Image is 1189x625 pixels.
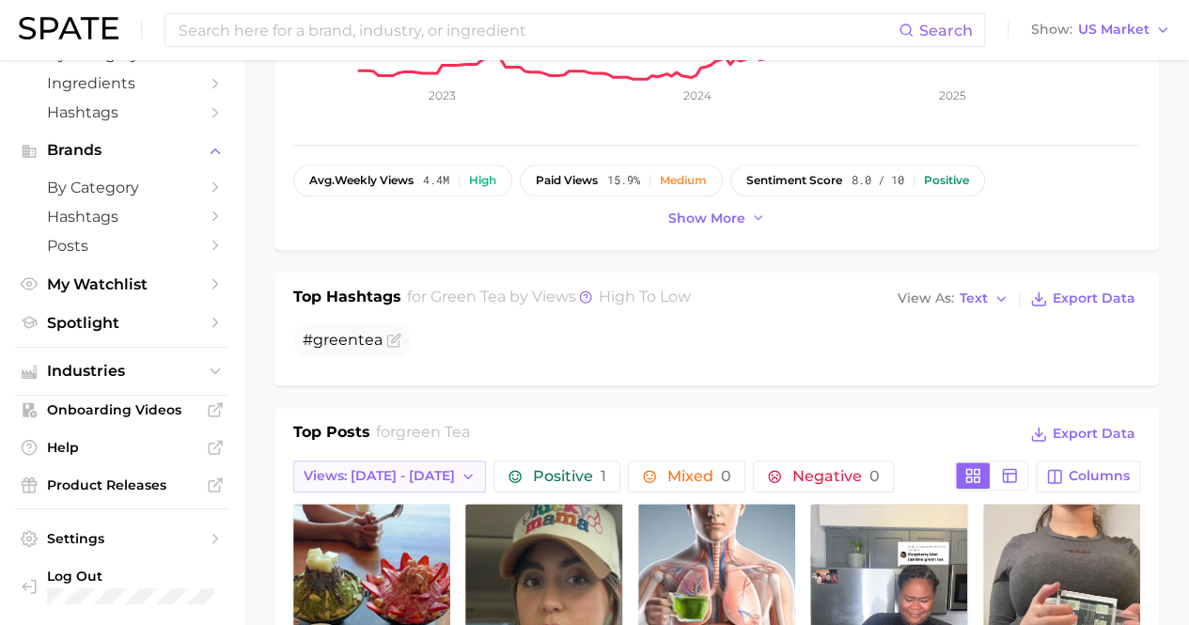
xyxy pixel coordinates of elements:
[303,331,383,349] span: #
[898,293,954,304] span: View As
[746,174,842,187] span: sentiment score
[607,174,640,187] span: 15.9%
[1078,24,1150,35] span: US Market
[47,179,197,196] span: by Category
[429,88,456,102] tspan: 2023
[1036,461,1140,492] button: Columns
[15,433,229,461] a: Help
[15,202,229,231] a: Hashtags
[1053,426,1135,442] span: Export Data
[47,208,197,226] span: Hashtags
[313,331,358,349] span: green
[919,22,973,39] span: Search
[939,88,966,102] tspan: 2025
[15,69,229,98] a: Ingredients
[293,286,401,312] h1: Top Hashtags
[792,469,880,484] span: Negative
[520,164,723,196] button: paid views15.9%Medium
[47,568,272,585] span: Log Out
[47,237,197,255] span: Posts
[309,173,335,187] abbr: average
[47,142,197,159] span: Brands
[15,270,229,299] a: My Watchlist
[601,467,606,485] span: 1
[721,467,731,485] span: 0
[304,468,455,484] span: Views: [DATE] - [DATE]
[15,98,229,127] a: Hashtags
[293,421,370,449] h1: Top Posts
[423,174,449,187] span: 4.4m
[1069,468,1130,484] span: Columns
[47,477,197,493] span: Product Releases
[1025,286,1140,312] button: Export Data
[309,174,414,187] span: weekly views
[177,14,899,46] input: Search here for a brand, industry, or ingredient
[15,357,229,385] button: Industries
[293,164,512,196] button: avg.weekly views4.4mHigh
[668,211,745,227] span: Show more
[47,401,197,418] span: Onboarding Videos
[15,231,229,260] a: Posts
[15,524,229,553] a: Settings
[536,174,598,187] span: paid views
[15,136,229,164] button: Brands
[599,288,691,305] span: high to low
[469,174,496,187] div: High
[15,562,229,610] a: Log out. Currently logged in with e-mail sarah_song@us.amorepacific.com.
[869,467,880,485] span: 0
[47,103,197,121] span: Hashtags
[1031,24,1072,35] span: Show
[47,314,197,332] span: Spotlight
[293,461,486,492] button: Views: [DATE] - [DATE]
[47,275,197,293] span: My Watchlist
[386,333,401,348] button: Flag as miscategorized or irrelevant
[47,74,197,92] span: Ingredients
[47,530,197,547] span: Settings
[924,174,969,187] div: Positive
[47,439,197,456] span: Help
[407,286,691,312] h2: for by Views
[682,88,711,102] tspan: 2024
[15,308,229,337] a: Spotlight
[358,331,383,349] span: tea
[533,469,606,484] span: Positive
[396,423,470,441] span: green tea
[730,164,985,196] button: sentiment score8.0 / 10Positive
[667,469,731,484] span: Mixed
[15,173,229,202] a: by Category
[376,421,470,449] h2: for
[893,287,1013,311] button: View AsText
[1026,18,1175,42] button: ShowUS Market
[960,293,988,304] span: Text
[660,174,707,187] div: Medium
[19,17,118,39] img: SPATE
[47,363,197,380] span: Industries
[852,174,904,187] span: 8.0 / 10
[1053,290,1135,306] span: Export Data
[15,396,229,424] a: Onboarding Videos
[1025,421,1140,447] button: Export Data
[664,206,771,231] button: Show more
[15,471,229,499] a: Product Releases
[430,288,506,305] span: green tea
